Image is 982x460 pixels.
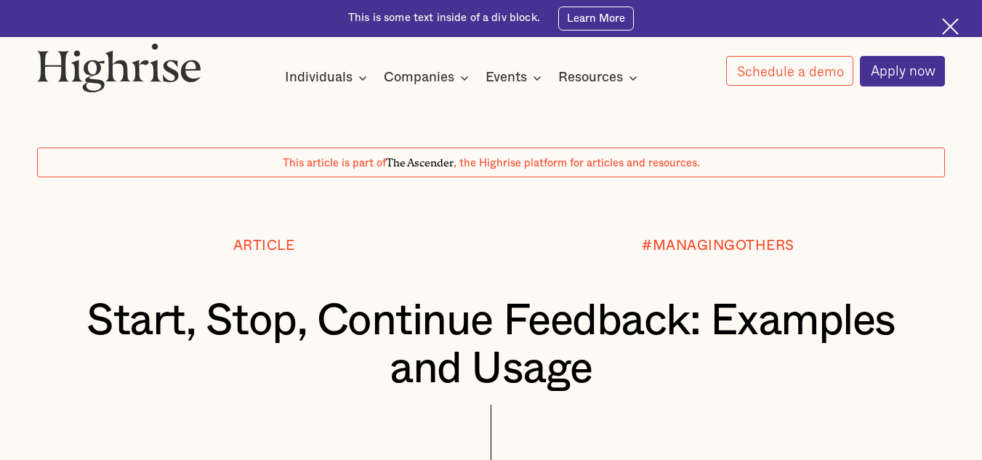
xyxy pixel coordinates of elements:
div: Companies [384,69,454,86]
div: Events [486,69,527,86]
div: Individuals [285,69,371,86]
div: Events [486,69,546,86]
h1: Start, Stop, Continue Feedback: Examples and Usage [75,297,908,393]
span: This article is part of [283,158,386,169]
div: Companies [384,69,473,86]
div: This is some text inside of a div block. [348,11,540,25]
div: Article [233,239,295,254]
a: Learn More [558,7,634,31]
span: The Ascender [386,154,454,167]
a: Apply now [860,56,946,86]
div: Resources [558,69,623,86]
div: Individuals [285,69,353,86]
a: Schedule a demo [726,56,854,86]
span: , the Highrise platform for articles and resources. [454,158,700,169]
div: Resources [558,69,642,86]
div: #MANAGINGOTHERS [642,239,794,254]
img: Cross icon [942,18,959,35]
img: Highrise logo [37,43,201,92]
